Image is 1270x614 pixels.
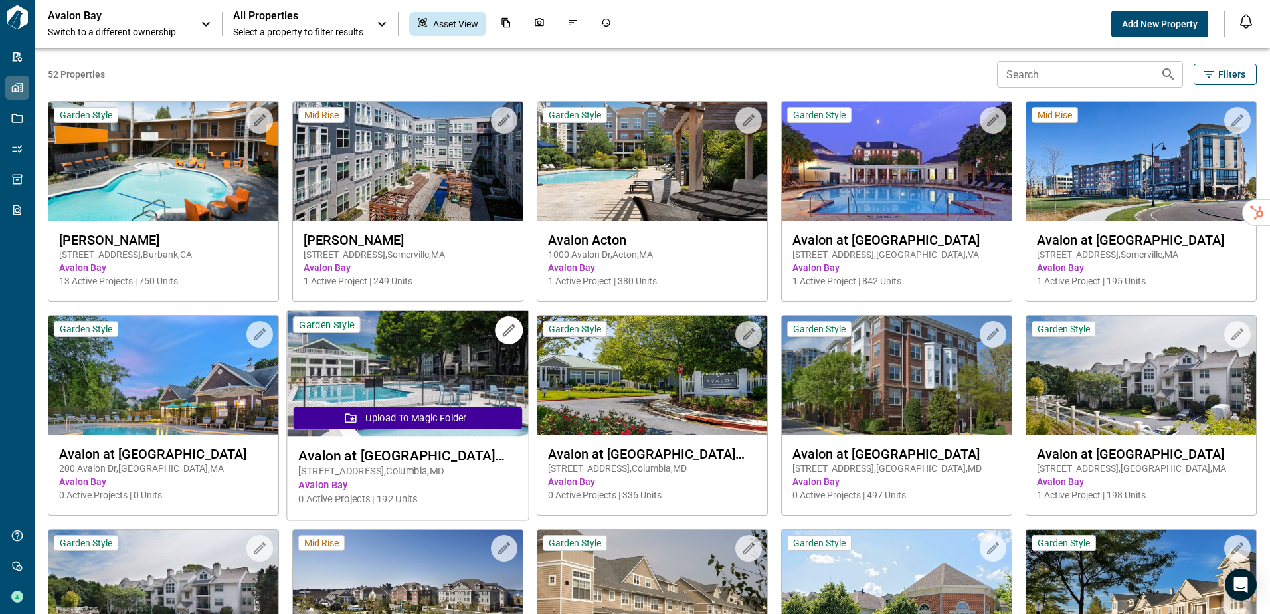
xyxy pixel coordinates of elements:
div: Issues & Info [559,12,586,36]
p: Avalon Bay [48,9,167,23]
div: Photos [526,12,553,36]
span: Mid Rise [1038,109,1072,121]
span: Avalon Bay [59,261,268,274]
span: Garden Style [60,537,112,549]
span: [STREET_ADDRESS] , [GEOGRAPHIC_DATA] , VA [792,248,1001,261]
button: Search properties [1155,61,1182,88]
span: [STREET_ADDRESS] , Columbia , MD [298,464,517,478]
span: Avalon Bay [548,475,757,488]
span: Garden Style [793,323,846,335]
span: Garden Style [793,537,846,549]
span: 52 Properties [48,68,992,81]
span: Avalon Bay [304,261,512,274]
img: property-asset [782,316,1012,435]
img: property-asset [293,102,523,221]
img: property-asset [1026,316,1256,435]
img: property-asset [287,311,528,437]
span: Garden Style [1038,537,1090,549]
span: Avalon Bay [59,475,268,488]
span: Avalon at [GEOGRAPHIC_DATA][PERSON_NAME] [548,446,757,462]
span: Avalon Bay [1037,475,1245,488]
span: Garden Style [299,318,354,331]
span: Avalon Bay [298,478,517,492]
span: 1 Active Project | 195 Units [1037,274,1245,288]
span: 1 Active Project | 198 Units [1037,488,1245,502]
span: 1 Active Project | 380 Units [548,274,757,288]
div: Documents [493,12,519,36]
span: Avalon Acton [548,232,757,248]
span: Avalon Bay [548,261,757,274]
span: Switch to a different ownership [48,25,187,39]
span: Garden Style [549,109,601,121]
span: Garden Style [60,323,112,335]
span: Avalon at [GEOGRAPHIC_DATA] [792,232,1001,248]
span: Mid Rise [304,537,339,549]
img: property-asset [537,102,767,221]
span: Avalon at [GEOGRAPHIC_DATA] [792,446,1001,462]
span: 0 Active Projects | 192 Units [298,492,517,506]
span: 0 Active Projects | 497 Units [792,488,1001,502]
span: [STREET_ADDRESS] , Somerville , MA [1037,248,1245,261]
span: [PERSON_NAME] [304,232,512,248]
span: Avalon at [GEOGRAPHIC_DATA] [1037,232,1245,248]
img: property-asset [48,316,278,435]
span: All Properties [233,9,363,23]
span: [STREET_ADDRESS] , [GEOGRAPHIC_DATA] , MA [1037,462,1245,475]
span: Garden Style [1038,323,1090,335]
span: Avalon at [GEOGRAPHIC_DATA][PERSON_NAME] [298,447,517,464]
span: Filters [1218,68,1245,81]
span: Avalon Bay [792,261,1001,274]
span: 0 Active Projects | 336 Units [548,488,757,502]
span: Select a property to filter results [233,25,363,39]
span: 200 Avalon Dr , [GEOGRAPHIC_DATA] , MA [59,462,268,475]
span: Garden Style [549,537,601,549]
img: property-asset [782,102,1012,221]
span: 13 Active Projects | 750 Units [59,274,268,288]
span: Garden Style [549,323,601,335]
span: 1000 Avalon Dr , Acton , MA [548,248,757,261]
span: 1 Active Project | 842 Units [792,274,1001,288]
button: Upload to Magic Folder [294,407,522,429]
span: [STREET_ADDRESS] , [GEOGRAPHIC_DATA] , MD [792,462,1001,475]
span: [STREET_ADDRESS] , Somerville , MA [304,248,512,261]
span: Avalon Bay [792,475,1001,488]
button: Filters [1194,64,1257,85]
span: Add New Property [1122,17,1198,31]
span: Mid Rise [304,109,339,121]
div: Open Intercom Messenger [1225,569,1257,601]
span: [STREET_ADDRESS] , Columbia , MD [548,462,757,475]
span: 0 Active Projects | 0 Units [59,488,268,502]
span: Avalon at [GEOGRAPHIC_DATA] [59,446,268,462]
span: Garden Style [793,109,846,121]
div: Asset View [409,12,486,36]
img: property-asset [48,102,278,221]
span: Garden Style [60,109,112,121]
img: property-asset [1026,102,1256,221]
span: 1 Active Project | 249 Units [304,274,512,288]
span: Avalon Bay [1037,261,1245,274]
span: Asset View [433,17,478,31]
button: Open notification feed [1235,11,1257,32]
div: Job History [592,12,619,36]
span: Avalon at [GEOGRAPHIC_DATA] [1037,446,1245,462]
img: property-asset [537,316,767,435]
button: Add New Property [1111,11,1208,37]
span: [PERSON_NAME] [59,232,268,248]
span: [STREET_ADDRESS] , Burbank , CA [59,248,268,261]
